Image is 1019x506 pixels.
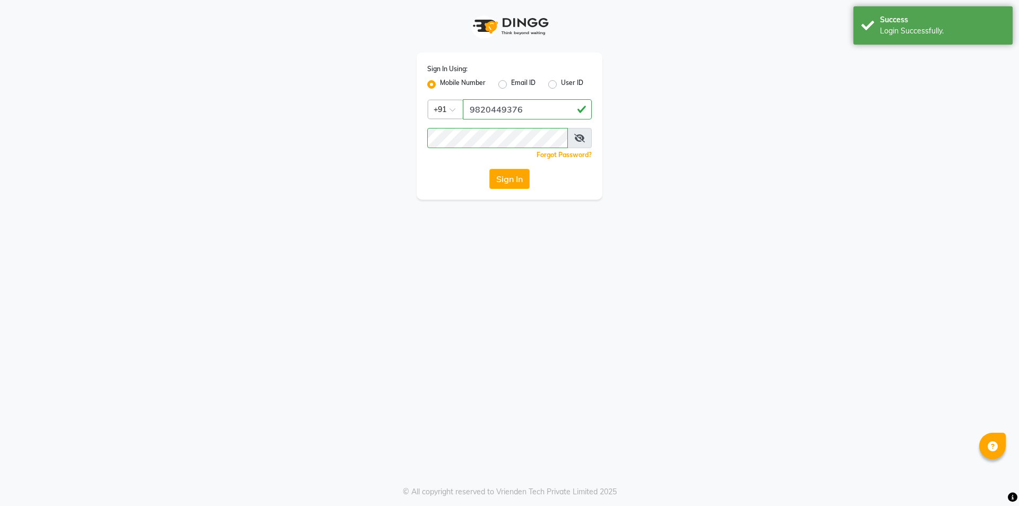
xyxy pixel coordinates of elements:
div: Login Successfully. [880,25,1005,37]
input: Username [463,99,592,119]
a: Forgot Password? [537,151,592,159]
label: User ID [561,78,583,91]
label: Mobile Number [440,78,486,91]
label: Sign In Using: [427,64,468,74]
img: logo1.svg [467,11,552,42]
button: Sign In [489,169,530,189]
label: Email ID [511,78,536,91]
input: Username [427,128,568,148]
div: Success [880,14,1005,25]
iframe: chat widget [974,464,1008,495]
